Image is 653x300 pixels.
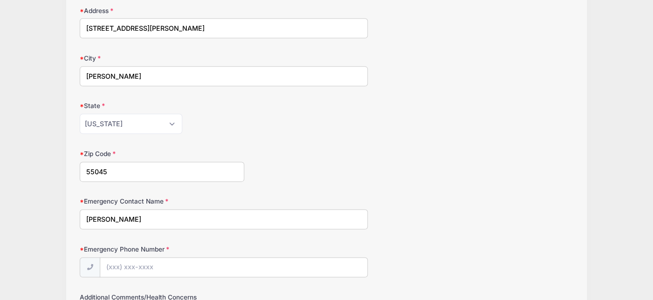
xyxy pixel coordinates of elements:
label: Emergency Contact Name [80,197,244,206]
label: Emergency Phone Number [80,245,244,254]
label: State [80,101,244,110]
label: Zip Code [80,149,244,158]
input: (xxx) xxx-xxxx [100,257,368,277]
label: City [80,54,244,63]
label: Address [80,6,244,15]
input: xxxxx [80,162,244,182]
